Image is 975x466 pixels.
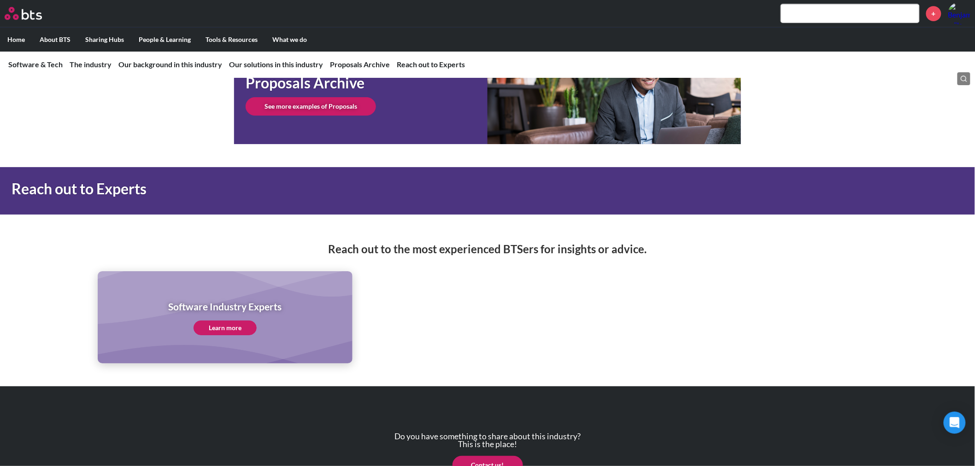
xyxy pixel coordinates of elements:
h1: Proposals Archive [246,73,487,93]
a: Software & Tech [8,60,63,69]
img: Benjamin Wilcock [948,2,970,24]
div: Open Intercom Messenger [944,412,966,434]
label: People & Learning [131,28,198,52]
a: Learn more [194,320,257,335]
label: What we do [265,28,314,52]
a: See more examples of Proposals [246,97,376,116]
img: BTS Logo [5,7,42,20]
a: Our solutions in this industry [229,60,323,69]
label: About BTS [32,28,78,52]
label: Sharing Hubs [78,28,131,52]
a: Our background in this industry [118,60,222,69]
p: Do you have something to share about this industry? This is the place! [389,432,586,449]
h1: Software Industry Experts [168,300,282,313]
a: + [926,6,941,21]
a: The industry [70,60,112,69]
label: Tools & Resources [198,28,265,52]
a: Profile [948,2,970,24]
a: Reach out to Experts [397,60,465,69]
a: Go home [5,7,59,20]
a: Proposals Archive [330,60,390,69]
h1: Reach out to Experts [12,179,678,199]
